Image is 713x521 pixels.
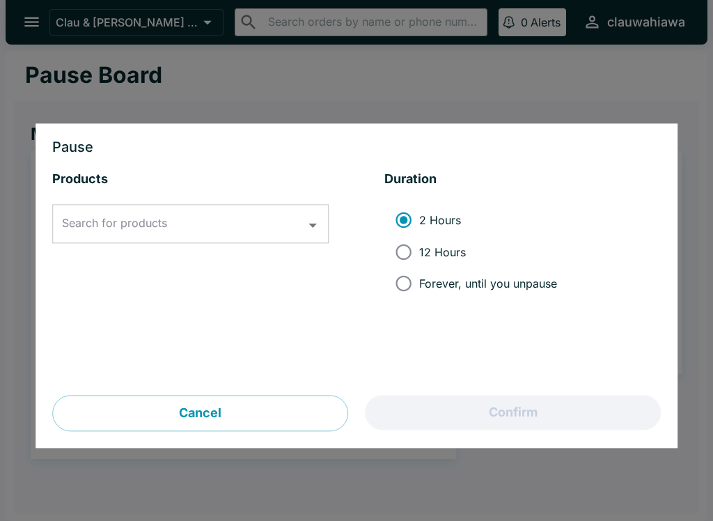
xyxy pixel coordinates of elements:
[302,215,324,236] button: Open
[419,277,557,290] span: Forever, until you unpause
[419,213,461,227] span: 2 Hours
[52,171,329,188] h5: Products
[52,141,661,155] h3: Pause
[52,396,348,432] button: Cancel
[419,245,466,259] span: 12 Hours
[384,171,661,188] h5: Duration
